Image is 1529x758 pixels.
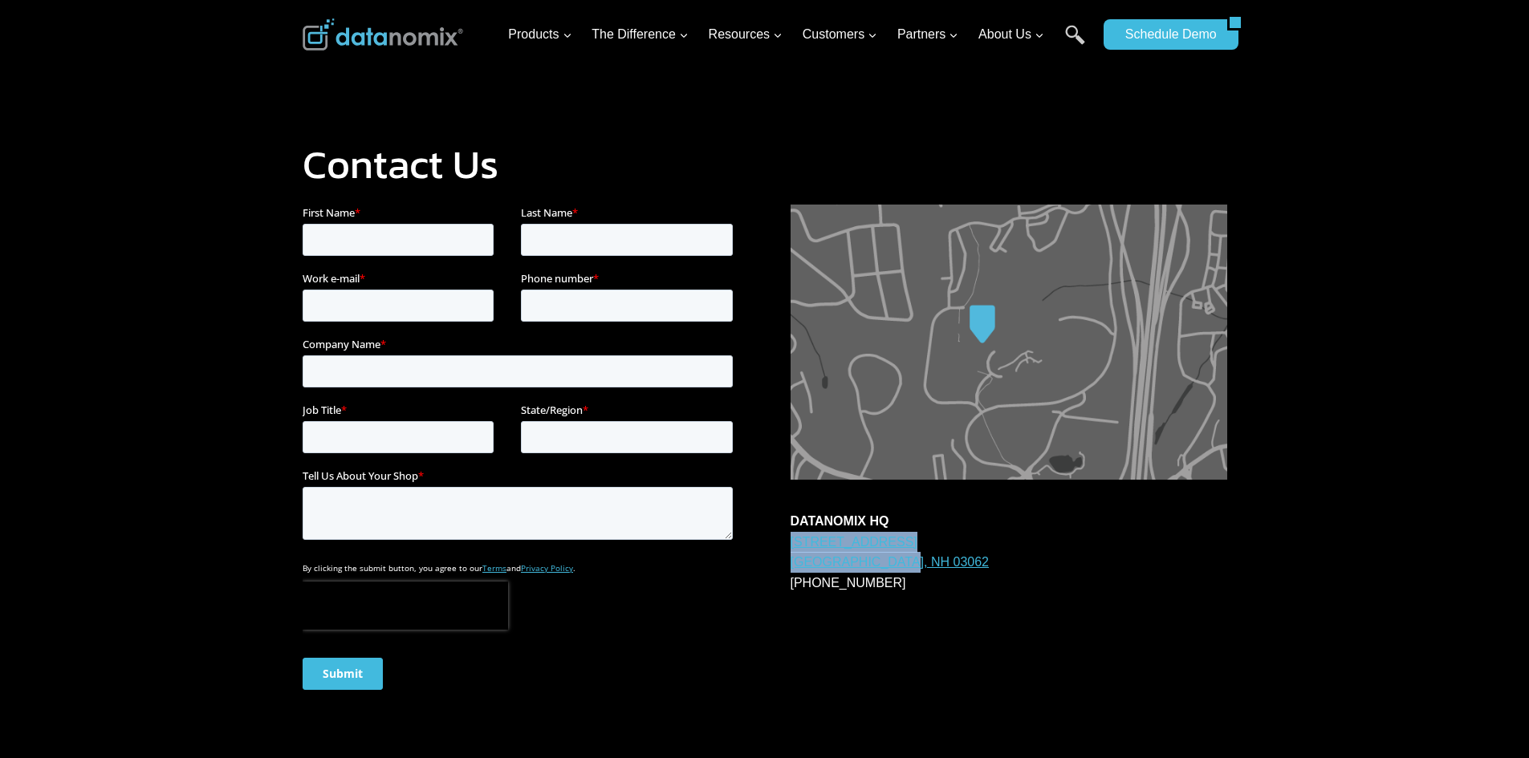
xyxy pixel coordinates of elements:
img: Datanomix [303,18,463,51]
a: [STREET_ADDRESS][GEOGRAPHIC_DATA], NH 03062 [791,535,989,570]
strong: DATANOMIX HQ [791,514,889,528]
a: Schedule Demo [1104,19,1227,50]
nav: Primary Navigation [502,9,1096,61]
span: Partners [897,24,958,45]
span: The Difference [592,24,689,45]
span: Products [508,24,571,45]
span: About Us [978,24,1044,45]
h1: Contact Us [303,144,1227,184]
p: [PHONE_NUMBER] [791,511,1227,593]
span: Customers [803,24,877,45]
iframe: Form 0 [303,205,739,718]
span: Resources [709,24,783,45]
a: Search [1065,25,1085,61]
